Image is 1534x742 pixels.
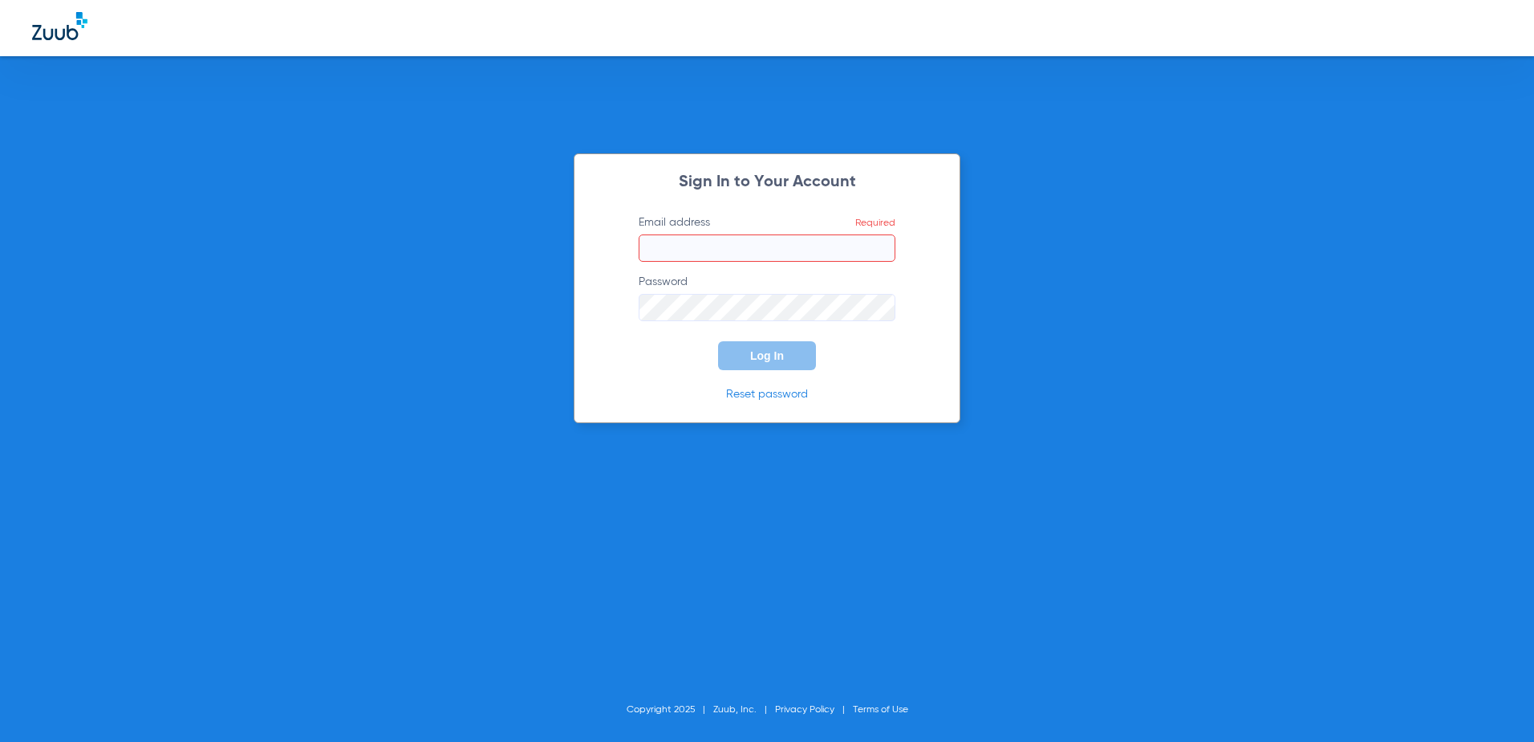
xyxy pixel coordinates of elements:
a: Privacy Policy [775,705,834,715]
input: Password [639,294,895,321]
li: Zuub, Inc. [713,702,775,718]
label: Password [639,274,895,321]
img: Zuub Logo [32,12,87,40]
li: Copyright 2025 [627,702,713,718]
span: Log In [750,349,784,362]
a: Reset password [726,389,808,400]
a: Terms of Use [853,705,908,715]
h2: Sign In to Your Account [615,174,919,190]
label: Email address [639,214,895,262]
button: Log In [718,341,816,370]
input: Email addressRequired [639,234,895,262]
span: Required [855,218,895,228]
